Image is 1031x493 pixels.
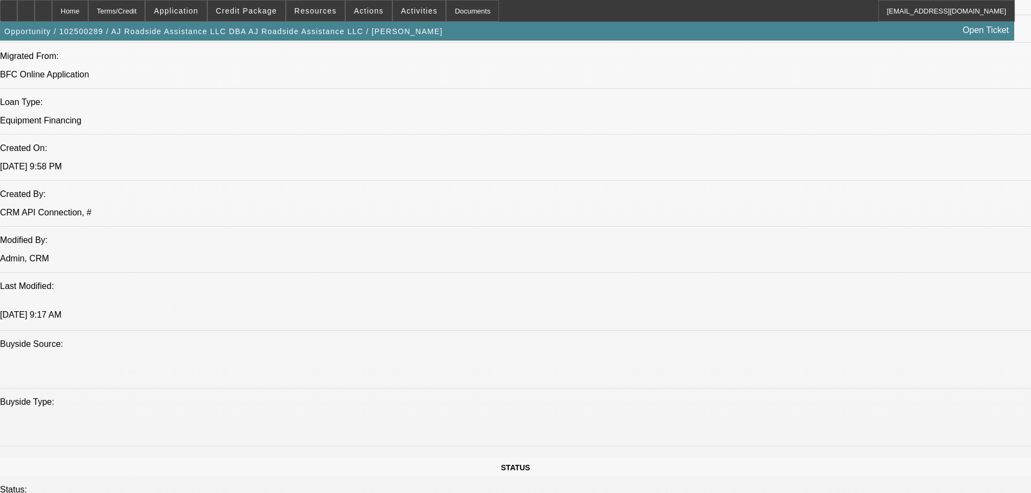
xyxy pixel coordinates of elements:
span: STATUS [501,463,530,472]
span: Opportunity / 102500289 / AJ Roadside Assistance LLC DBA AJ Roadside Assistance LLC / [PERSON_NAME] [4,27,443,36]
span: Application [154,6,198,15]
button: Resources [286,1,345,21]
button: Application [146,1,206,21]
span: Resources [294,6,337,15]
button: Actions [346,1,392,21]
a: Open Ticket [958,21,1013,40]
span: Activities [401,6,438,15]
button: Credit Package [208,1,285,21]
span: Credit Package [216,6,277,15]
span: Actions [354,6,384,15]
button: Activities [393,1,446,21]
